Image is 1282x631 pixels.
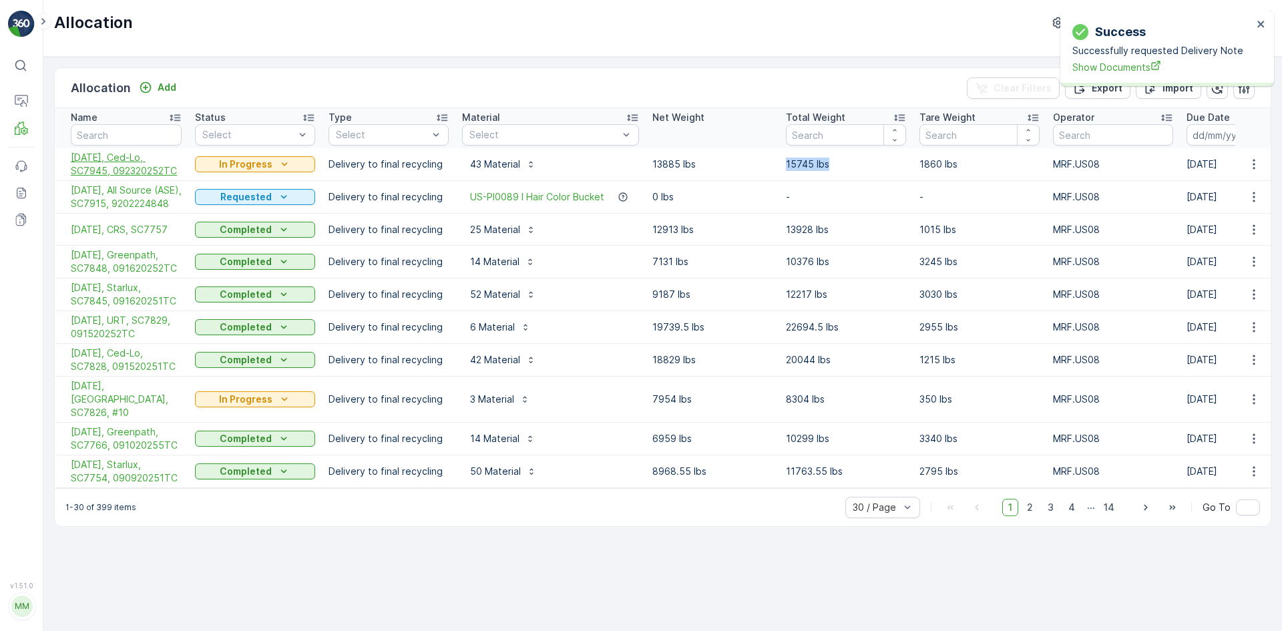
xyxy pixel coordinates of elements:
[71,379,182,419] a: 09/15/25, Mid America, SC7826, #10
[71,184,182,210] span: [DATE], All Source (ASE), SC7915, 9202224848
[919,353,1040,367] p: 1215 lbs
[462,428,544,449] button: 14 Material
[462,317,539,338] button: 6 Material
[786,223,906,236] p: 13928 lbs
[470,190,604,204] span: US-PI0089 I Hair Color Bucket
[1053,393,1173,406] p: MRF.US08
[1053,158,1173,171] p: MRF.US08
[462,461,545,482] button: 50 Material
[71,124,182,146] input: Search
[71,458,182,485] span: [DATE], Starlux, SC7754, 090920251TC
[71,347,182,373] a: 09/19/25, Ced-Lo, SC7828, 091520251TC
[71,184,182,210] a: 09/19/25, All Source (ASE), SC7915, 9202224848
[336,128,428,142] p: Select
[462,154,544,175] button: 43 Material
[1053,321,1173,334] p: MRF.US08
[8,11,35,37] img: logo
[462,389,538,410] button: 3 Material
[195,319,315,335] button: Completed
[195,254,315,270] button: Completed
[219,158,272,171] p: In Progress
[1203,501,1231,514] span: Go To
[1053,288,1173,301] p: MRF.US08
[652,190,773,204] p: 0 lbs
[919,321,1040,334] p: 2955 lbs
[470,158,520,171] p: 43 Material
[786,158,906,171] p: 15745 lbs
[1065,77,1130,99] button: Export
[71,314,182,341] span: [DATE], URT, SC7829, 091520252TC
[470,465,521,478] p: 50 Material
[652,255,773,268] p: 7131 lbs
[195,286,315,302] button: Completed
[462,349,544,371] button: 42 Material
[652,432,773,445] p: 6959 lbs
[195,189,315,205] button: Requested
[202,128,294,142] p: Select
[462,219,544,240] button: 25 Material
[329,158,449,171] p: Delivery to final recycling
[1021,499,1039,516] span: 2
[786,288,906,301] p: 12217 lbs
[1053,111,1094,124] p: Operator
[329,393,449,406] p: Delivery to final recycling
[652,321,773,334] p: 19739.5 lbs
[1136,77,1201,99] button: Import
[919,465,1040,478] p: 2795 lbs
[1187,124,1278,146] input: dd/mm/yyyy
[329,465,449,478] p: Delivery to final recycling
[652,158,773,171] p: 13885 lbs
[967,77,1060,99] button: Clear Filters
[652,288,773,301] p: 9187 lbs
[652,465,773,478] p: 8968.55 lbs
[71,248,182,275] a: 09/19/25, Greenpath, SC7848, 091620252TC
[1053,465,1173,478] p: MRF.US08
[329,321,449,334] p: Delivery to final recycling
[1002,499,1018,516] span: 1
[195,111,226,124] p: Status
[1053,432,1173,445] p: MRF.US08
[195,222,315,238] button: Completed
[71,248,182,275] span: [DATE], Greenpath, SC7848, 091620252TC
[71,425,182,452] span: [DATE], Greenpath, SC7766, 091020255TC
[470,223,520,236] p: 25 Material
[329,223,449,236] p: Delivery to final recycling
[329,288,449,301] p: Delivery to final recycling
[1087,499,1095,516] p: ...
[786,465,906,478] p: 11763.55 lbs
[71,458,182,485] a: 09/10/25, Starlux, SC7754, 090920251TC
[8,582,35,590] span: v 1.51.0
[1162,81,1193,95] p: Import
[1187,111,1230,124] p: Due Date
[71,314,182,341] a: 09/22/25, URT, SC7829, 091520252TC
[470,432,519,445] p: 14 Material
[71,79,131,97] p: Allocation
[786,124,906,146] input: Search
[71,111,97,124] p: Name
[1053,190,1173,204] p: MRF.US08
[220,223,272,236] p: Completed
[71,281,182,308] a: 09/18/25, Starlux, SC7845, 091620251TC
[994,81,1052,95] p: Clear Filters
[1072,60,1253,74] a: Show Documents
[134,79,182,95] button: Add
[470,393,514,406] p: 3 Material
[462,284,544,305] button: 52 Material
[195,156,315,172] button: In Progress
[71,347,182,373] span: [DATE], Ced-Lo, SC7828, 091520251TC
[470,353,520,367] p: 42 Material
[786,432,906,445] p: 10299 lbs
[919,158,1040,171] p: 1860 lbs
[786,111,845,124] p: Total Weight
[786,190,906,204] p: -
[470,288,520,301] p: 52 Material
[71,223,182,236] a: 09/19/25, CRS, SC7757
[65,502,136,513] p: 1-30 of 399 items
[220,465,272,478] p: Completed
[1095,23,1146,41] p: Success
[919,223,1040,236] p: 1015 lbs
[158,81,176,94] p: Add
[220,353,272,367] p: Completed
[919,288,1040,301] p: 3030 lbs
[919,124,1040,146] input: Search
